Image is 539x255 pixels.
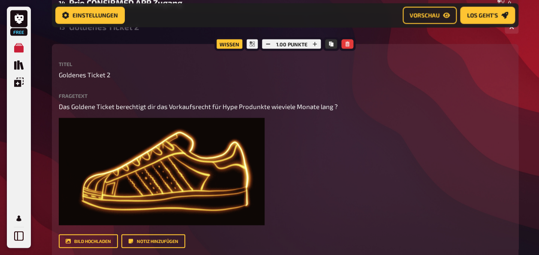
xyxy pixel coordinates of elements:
[10,57,27,74] a: Quiz Sammlung
[59,234,118,248] button: Bild hochladen
[214,37,244,51] div: Wissen
[55,7,125,24] a: Einstellungen
[59,70,110,80] span: Goldenes Ticket 2
[59,103,338,110] span: Das Goldene Ticket berechtigt dir das Vorkaufsrecht für Hype Produnkte wieviele Monate lang ?
[325,39,337,49] button: Kopieren
[72,12,118,18] span: Einstellungen
[403,7,457,24] a: Vorschau
[410,12,440,18] span: Vorschau
[460,7,515,24] a: Los geht's
[10,74,27,91] a: Einblendungen
[59,118,265,225] img: SUPERSTAR
[121,234,185,248] button: Notiz hinzufügen
[10,210,27,227] a: Mein Konto
[59,61,512,67] label: Titel
[467,12,498,18] span: Los geht's
[260,37,323,51] div: 1.00 Punkte
[59,93,512,98] label: Fragetext
[11,30,27,35] span: Free
[10,39,27,57] a: Meine Quizze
